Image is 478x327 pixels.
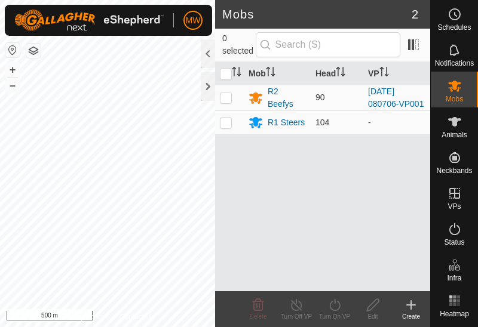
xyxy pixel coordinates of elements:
[256,32,400,57] input: Search (S)
[186,14,201,27] span: MW
[60,311,105,322] a: Privacy Policy
[363,62,430,85] th: VP
[315,118,329,127] span: 104
[412,5,418,23] span: 2
[244,62,311,85] th: Mob
[268,116,305,129] div: R1 Steers
[26,44,41,58] button: Map Layers
[444,239,464,246] span: Status
[315,312,354,321] div: Turn On VP
[222,7,412,21] h2: Mobs
[5,43,20,57] button: Reset Map
[268,85,306,110] div: R2 Beefys
[435,60,474,67] span: Notifications
[266,69,275,78] p-sorticon: Activate to sort
[119,311,155,322] a: Contact Us
[446,95,463,103] span: Mobs
[315,92,325,102] span: 90
[232,69,241,78] p-sorticon: Activate to sort
[311,62,363,85] th: Head
[448,203,461,210] span: VPs
[440,310,469,317] span: Heatmap
[354,312,392,321] div: Edit
[250,313,267,320] span: Delete
[368,87,424,109] a: [DATE] 080706-VP001
[447,274,461,282] span: Infra
[437,24,471,31] span: Schedules
[5,78,20,92] button: –
[363,110,430,134] td: -
[14,10,164,31] img: Gallagher Logo
[5,63,20,77] button: +
[442,131,467,138] span: Animals
[222,32,256,57] span: 0 selected
[392,312,430,321] div: Create
[336,69,345,78] p-sorticon: Activate to sort
[379,69,389,78] p-sorticon: Activate to sort
[436,167,472,174] span: Neckbands
[277,312,315,321] div: Turn Off VP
